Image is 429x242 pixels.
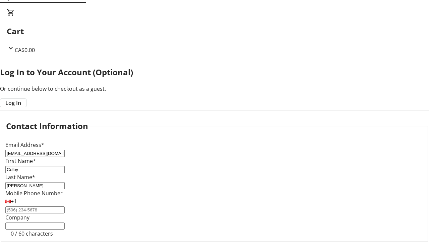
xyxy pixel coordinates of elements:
div: CartCA$0.00 [7,8,422,54]
label: Company [5,214,29,221]
span: Log In [5,99,21,107]
tr-character-limit: 0 / 60 characters [11,230,53,237]
h2: Contact Information [6,120,88,132]
span: CA$0.00 [15,46,35,54]
label: Mobile Phone Number [5,190,63,197]
label: First Name* [5,157,36,165]
label: Last Name* [5,173,35,181]
h2: Cart [7,25,422,37]
label: Email Address* [5,141,44,149]
input: (506) 234-5678 [5,206,65,213]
